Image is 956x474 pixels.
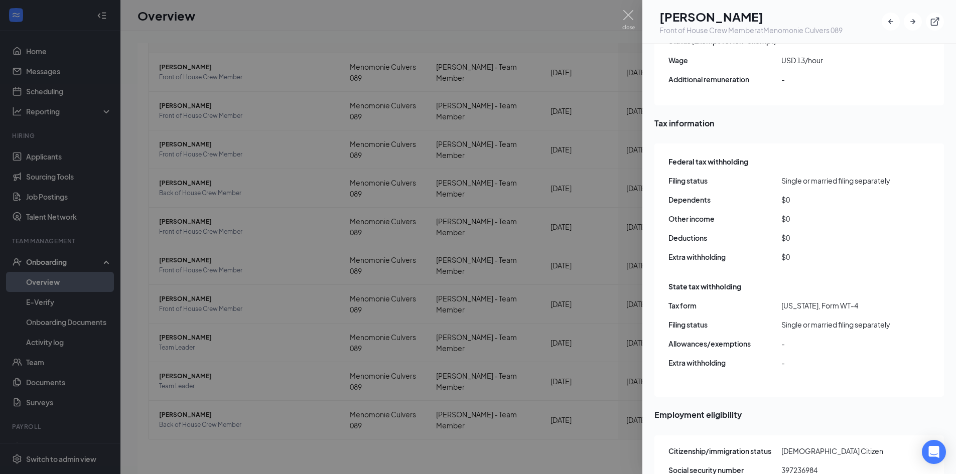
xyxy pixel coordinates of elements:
[659,25,843,35] div: Front of House Crew Member at Menomonie Culvers 089
[781,251,894,262] span: $0
[668,156,748,167] span: Federal tax withholding
[654,408,944,421] span: Employment eligibility
[668,232,781,243] span: Deductions
[668,281,741,292] span: State tax withholding
[930,17,940,27] svg: ExternalLink
[781,55,894,66] span: USD 13/hour
[668,357,781,368] span: Extra withholding
[668,194,781,205] span: Dependents
[781,445,894,456] span: [DEMOGRAPHIC_DATA] Citizen
[668,175,781,186] span: Filing status
[781,74,894,85] span: -
[781,194,894,205] span: $0
[781,338,894,349] span: -
[781,319,894,330] span: Single or married filing separately
[886,17,896,27] svg: ArrowLeftNew
[882,13,900,31] button: ArrowLeftNew
[781,300,894,311] span: [US_STATE], Form WT-4
[668,300,781,311] span: Tax form
[904,13,922,31] button: ArrowRight
[668,445,781,456] span: Citizenship/immigration status
[781,213,894,224] span: $0
[668,74,781,85] span: Additional remuneration
[926,13,944,31] button: ExternalLink
[668,251,781,262] span: Extra withholding
[668,55,781,66] span: Wage
[654,117,944,129] span: Tax information
[668,213,781,224] span: Other income
[781,357,894,368] span: -
[908,17,918,27] svg: ArrowRight
[922,440,946,464] div: Open Intercom Messenger
[781,175,894,186] span: Single or married filing separately
[668,319,781,330] span: Filing status
[668,338,781,349] span: Allowances/exemptions
[781,232,894,243] span: $0
[659,8,843,25] h1: [PERSON_NAME]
